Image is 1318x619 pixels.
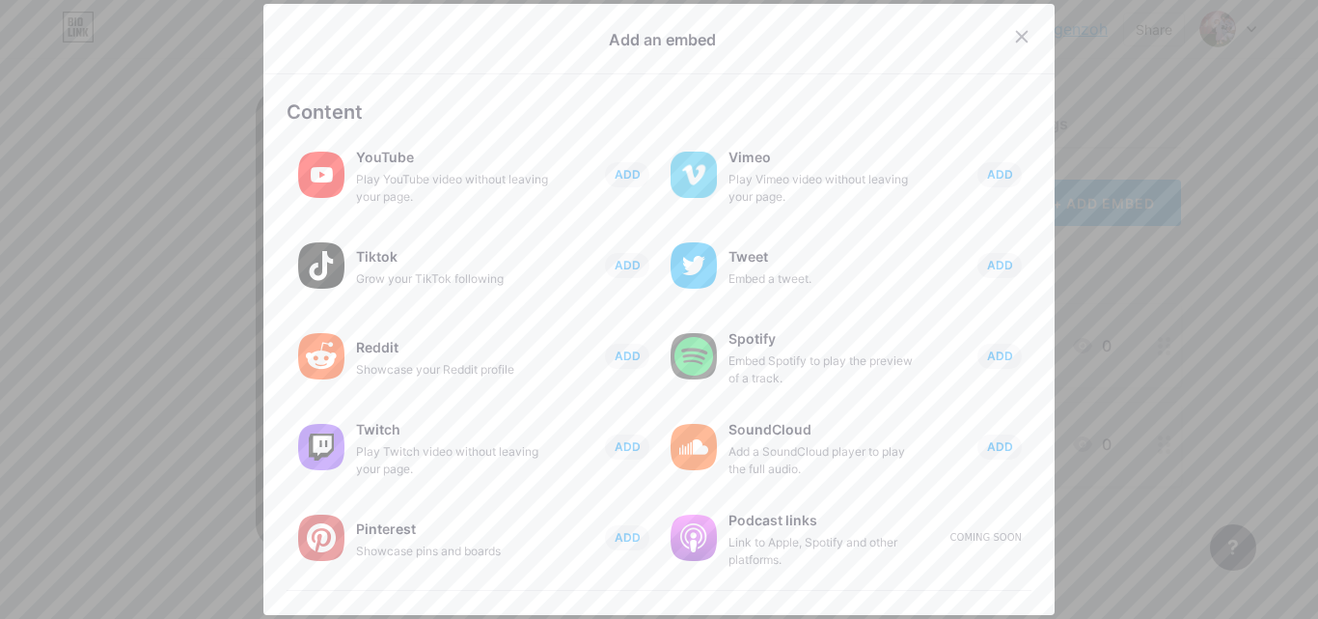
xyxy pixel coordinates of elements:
[671,424,717,470] img: soundcloud
[615,438,641,455] span: ADD
[356,361,549,379] div: Showcase your Reddit profile
[977,253,1022,278] button: ADD
[609,28,716,51] div: Add an embed
[728,352,921,387] div: Embed Spotify to play the preview of a track.
[356,144,549,171] div: YouTube
[615,529,641,546] span: ADD
[298,515,344,561] img: pinterest
[671,242,717,289] img: twitter
[287,98,1031,127] div: Content
[615,348,641,364] span: ADD
[356,543,549,560] div: Showcase pins and boards
[728,243,921,270] div: Tweet
[977,162,1022,187] button: ADD
[728,325,921,352] div: Spotify
[615,257,641,273] span: ADD
[298,333,344,380] img: reddit
[671,515,717,561] img: podcastlinks
[987,257,1013,273] span: ADD
[987,348,1013,364] span: ADD
[728,416,921,443] div: SoundCloud
[356,416,549,443] div: Twitch
[615,166,641,183] span: ADD
[671,333,717,380] img: spotify
[298,242,344,289] img: tiktok
[356,516,549,543] div: Pinterest
[356,443,549,478] div: Play Twitch video without leaving your page.
[605,435,649,460] button: ADD
[605,344,649,369] button: ADD
[298,152,344,198] img: youtube
[356,270,549,288] div: Grow your TikTok following
[605,525,649,550] button: ADD
[671,152,717,198] img: vimeo
[605,162,649,187] button: ADD
[987,166,1013,183] span: ADD
[728,171,921,206] div: Play Vimeo video without leaving your page.
[298,424,344,470] img: twitch
[977,435,1022,460] button: ADD
[356,171,549,206] div: Play YouTube video without leaving your page.
[605,253,649,278] button: ADD
[728,270,921,288] div: Embed a tweet.
[356,334,549,361] div: Reddit
[728,507,921,534] div: Podcast links
[987,438,1013,455] span: ADD
[728,443,921,478] div: Add a SoundCloud player to play the full audio.
[950,530,1022,545] div: Coming soon
[356,243,549,270] div: Tiktok
[977,344,1022,369] button: ADD
[728,144,921,171] div: Vimeo
[728,534,921,569] div: Link to Apple, Spotify and other platforms.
